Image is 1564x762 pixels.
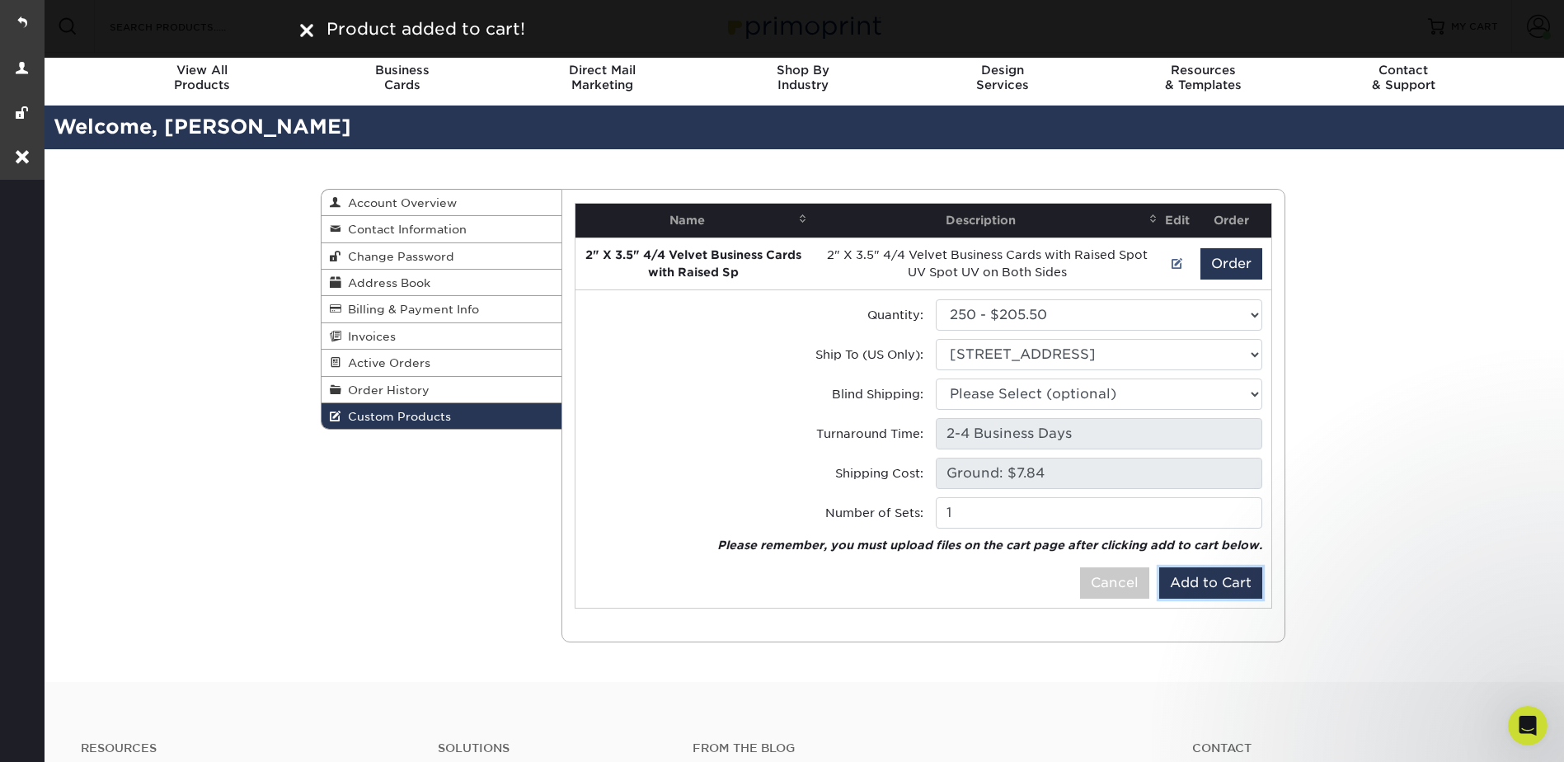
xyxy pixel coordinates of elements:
[322,350,562,376] a: Active Orders
[1303,63,1504,78] span: Contact
[502,63,702,78] span: Direct Mail
[102,63,303,78] span: View All
[302,53,502,106] a: BusinessCards
[341,223,467,236] span: Contact Information
[341,276,430,289] span: Address Book
[81,741,413,755] h4: Resources
[341,356,430,369] span: Active Orders
[4,712,140,756] iframe: Google Customer Reviews
[102,63,303,92] div: Products
[812,238,1163,289] td: 2" X 3.5" 4/4 Velvet Business Cards with Raised Spot UV Spot UV on Both Sides
[341,330,396,343] span: Invoices
[1159,567,1262,599] button: Add to Cart
[702,63,903,78] span: Shop By
[341,303,479,316] span: Billing & Payment Info
[575,204,812,238] th: Name
[1103,53,1303,106] a: Resources& Templates
[825,504,923,521] label: Number of Sets:
[903,63,1103,78] span: Design
[903,63,1103,92] div: Services
[322,270,562,296] a: Address Book
[300,24,313,37] img: close
[1192,741,1524,755] a: Contact
[1192,204,1270,238] th: Order
[867,306,923,323] label: Quantity:
[1303,53,1504,106] a: Contact& Support
[693,741,1148,755] h4: From the Blog
[1162,204,1192,238] th: Edit
[1508,706,1548,746] iframe: Intercom live chat
[341,250,454,263] span: Change Password
[1103,63,1303,92] div: & Templates
[1200,248,1262,280] button: Order
[322,296,562,322] a: Billing & Payment Info
[502,63,702,92] div: Marketing
[936,458,1262,489] input: Pending
[322,190,562,216] a: Account Overview
[322,243,562,270] a: Change Password
[816,425,923,442] label: Turnaround Time:
[1303,63,1504,92] div: & Support
[903,53,1103,106] a: DesignServices
[341,196,457,209] span: Account Overview
[1103,63,1303,78] span: Resources
[702,53,903,106] a: Shop ByIndustry
[502,53,702,106] a: Direct MailMarketing
[326,19,525,39] span: Product added to cart!
[815,346,923,363] label: Ship To (US Only):
[302,63,502,78] span: Business
[585,248,801,279] strong: 2" X 3.5" 4/4 Velvet Business Cards with Raised Sp
[341,383,430,397] span: Order History
[302,63,502,92] div: Cards
[438,741,668,755] h4: Solutions
[41,112,1564,143] h2: Welcome, [PERSON_NAME]
[1080,567,1149,599] button: Cancel
[812,204,1163,238] th: Description
[832,385,923,402] label: Blind Shipping:
[717,539,1262,552] em: Please remember, you must upload files on the cart page after clicking add to cart below.
[322,323,562,350] a: Invoices
[341,410,451,423] span: Custom Products
[102,53,303,106] a: View AllProducts
[322,377,562,403] a: Order History
[322,216,562,242] a: Contact Information
[322,403,562,429] a: Custom Products
[702,63,903,92] div: Industry
[835,464,923,482] label: Shipping Cost:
